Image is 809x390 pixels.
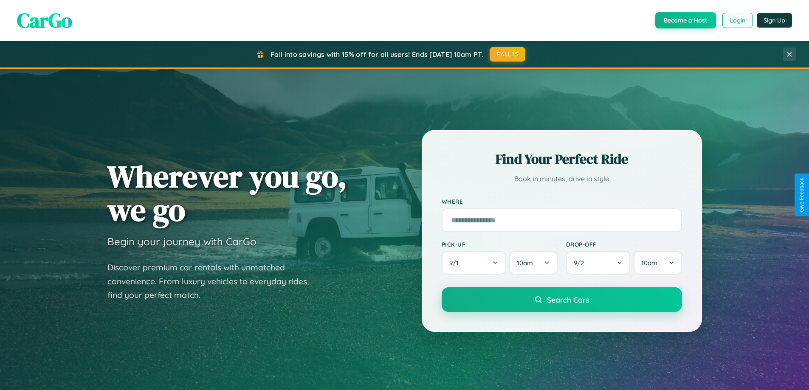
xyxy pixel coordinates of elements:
[566,251,631,275] button: 9/2
[490,47,525,62] button: FALL15
[574,259,588,267] span: 9 / 2
[442,173,682,185] p: Book in minutes, drive in style
[799,178,805,212] div: Give Feedback
[641,259,657,267] span: 10am
[442,150,682,168] h2: Find Your Perfect Ride
[107,261,320,302] p: Discover premium car rentals with unmatched convenience. From luxury vehicles to everyday rides, ...
[442,198,682,205] label: Where
[271,50,483,59] span: Fall into savings with 15% off for all users! Ends [DATE] 10am PT.
[442,251,506,275] button: 9/1
[449,259,463,267] span: 9 / 1
[107,160,347,227] h1: Wherever you go, we go
[757,13,792,28] button: Sign Up
[517,259,533,267] span: 10am
[107,235,257,248] h3: Begin your journey with CarGo
[566,241,682,248] label: Drop-off
[634,251,682,275] button: 10am
[442,287,682,312] button: Search Cars
[442,241,558,248] label: Pick-up
[547,295,589,304] span: Search Cars
[655,12,716,28] button: Become a Host
[722,13,753,28] button: Login
[509,251,557,275] button: 10am
[17,6,72,34] span: CarGo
